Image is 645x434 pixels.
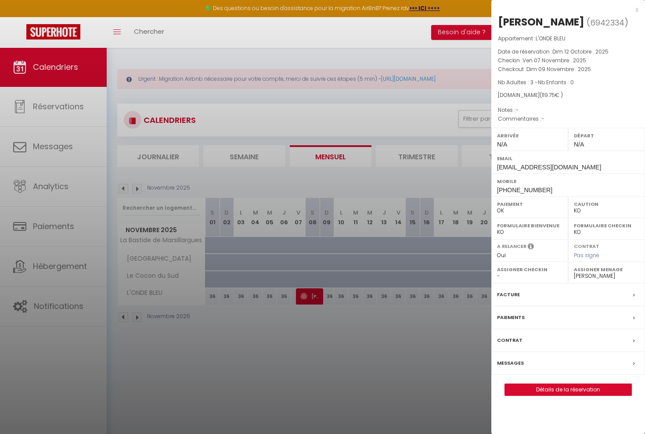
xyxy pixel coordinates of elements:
label: Email [497,154,639,163]
p: Appartement : [498,34,638,43]
label: Mobile [497,177,639,186]
span: Pas signé [574,251,599,259]
label: Contrat [497,336,522,345]
span: Ven 07 Novembre . 2025 [522,57,586,64]
label: Assigner Menage [574,265,639,274]
span: ( ) [587,16,628,29]
a: Détails de la réservation [505,384,631,395]
label: Caution [574,200,639,208]
span: N/A [497,141,507,148]
p: Checkout : [498,65,638,74]
span: Dim 09 Novembre . 2025 [526,65,591,73]
span: - [515,106,519,114]
i: Sélectionner OUI si vous souhaiter envoyer les séquences de messages post-checkout [528,243,534,252]
span: - [541,115,544,122]
label: Paiement [497,200,562,208]
span: [PHONE_NUMBER] [497,187,552,194]
p: Date de réservation : [498,47,638,56]
span: L'ONDE BLEU [536,35,566,42]
label: Messages [497,359,524,368]
span: Nb Adultes : 3 - [498,79,574,86]
label: Contrat [574,243,599,248]
label: Facture [497,290,520,299]
label: Assigner Checkin [497,265,562,274]
p: Notes : [498,106,638,115]
span: 6942334 [590,17,624,28]
div: x [491,4,638,15]
span: 119.75 [542,91,555,99]
p: Checkin : [498,56,638,65]
span: N/A [574,141,584,148]
label: Formulaire Checkin [574,221,639,230]
label: Arrivée [497,131,562,140]
div: [DOMAIN_NAME] [498,91,638,100]
label: A relancer [497,243,526,250]
label: Paiements [497,313,525,322]
label: Formulaire Bienvenue [497,221,562,230]
span: Nb Enfants : 0 [538,79,574,86]
label: Départ [574,131,639,140]
span: ( € ) [540,91,563,99]
p: Commentaires : [498,115,638,123]
div: [PERSON_NAME] [498,15,584,29]
span: [EMAIL_ADDRESS][DOMAIN_NAME] [497,164,601,171]
span: Dim 12 Octobre . 2025 [552,48,609,55]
